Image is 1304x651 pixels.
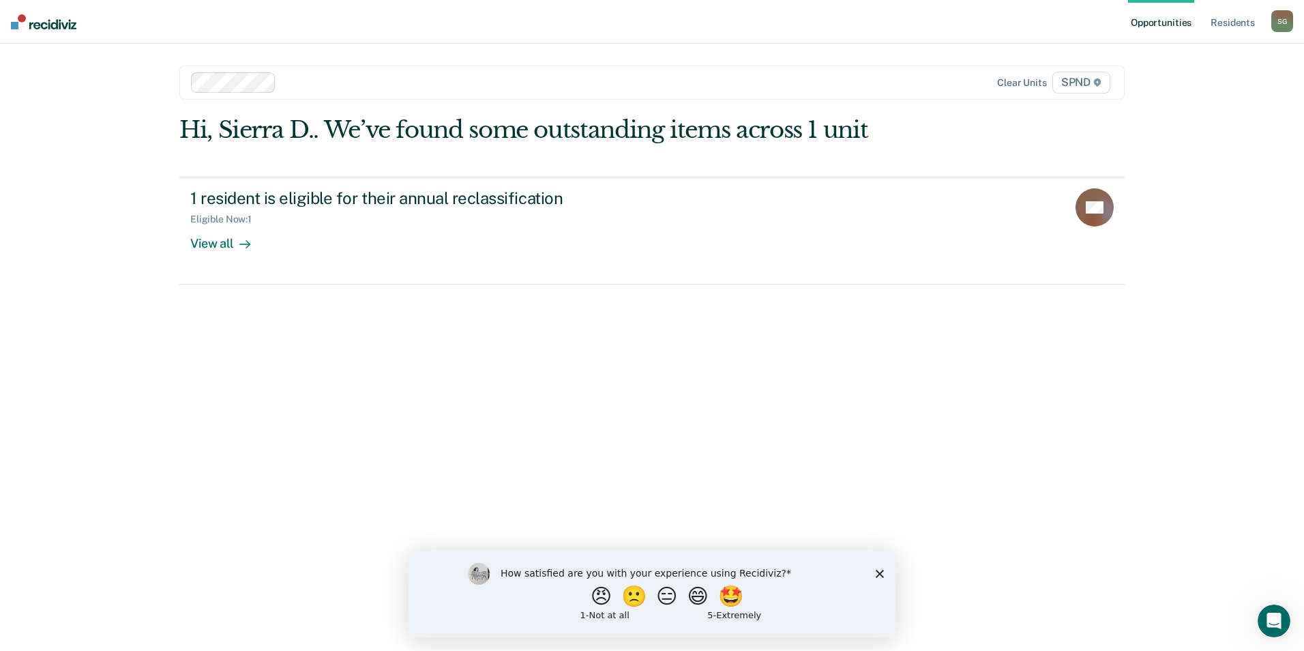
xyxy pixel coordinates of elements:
[179,177,1125,285] a: 1 resident is eligible for their annual reclassificationEligible Now:1View all
[190,214,263,225] div: Eligible Now : 1
[408,549,896,637] iframe: Survey by Kim from Recidiviz
[997,77,1047,89] div: Clear units
[190,188,669,208] div: 1 resident is eligible for their annual reclassification
[1258,605,1290,637] iframe: Intercom live chat
[179,116,936,144] div: Hi, Sierra D.. We’ve found some outstanding items across 1 unit
[1271,10,1293,32] div: S G
[1052,72,1110,93] span: SPND
[190,225,267,251] div: View all
[1271,10,1293,32] button: SG
[11,14,76,29] img: Recidiviz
